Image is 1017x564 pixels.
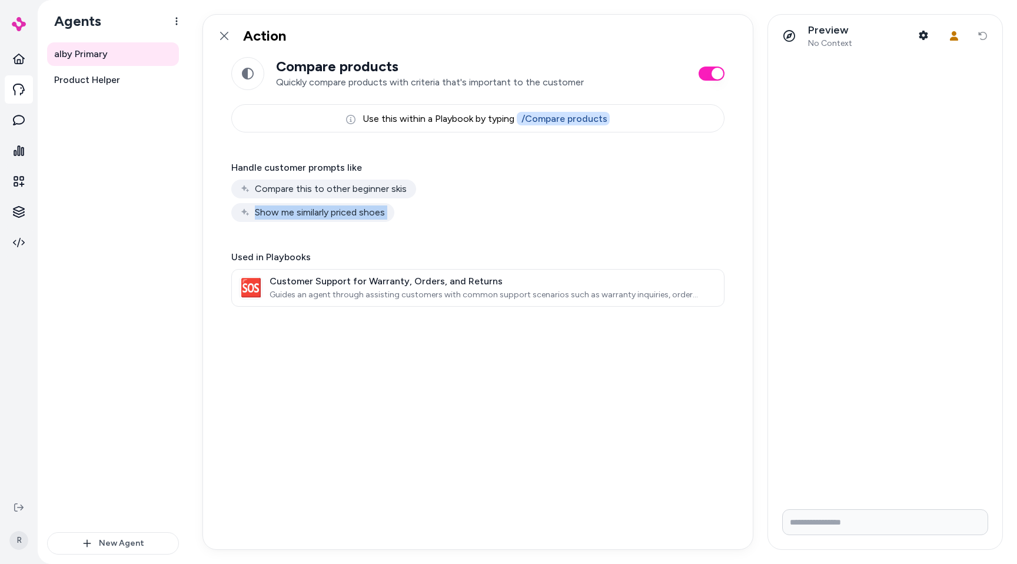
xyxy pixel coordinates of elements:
[231,203,394,222] div: Show me similarly priced shoes
[243,26,286,45] h1: Action
[54,47,108,61] span: alby Primary
[270,290,705,300] p: Guides an agent through assisting customers with common support scenarios such as warranty inquir...
[231,269,724,307] a: 🆘Customer Support for Warranty, Orders, and ReturnsGuides an agent through assisting customers wi...
[47,532,179,555] button: New Agent
[808,24,852,37] p: Preview
[231,180,416,198] div: Compare this to other beginner skis
[808,38,852,49] span: No Context
[231,161,724,175] p: Handle customer prompts like
[276,58,687,75] h2: Compare products
[7,522,31,559] button: R
[231,250,724,264] p: Used in Playbooks
[517,112,610,125] span: / Compare products
[231,104,724,132] div: Use this within a Playbook by typing
[270,276,705,287] h3: Customer Support for Warranty, Orders, and Returns
[276,75,687,89] p: Quickly compare products with criteria that's important to the customer
[9,531,28,550] span: R
[47,68,179,92] a: Product Helper
[45,12,101,30] h1: Agents
[782,509,988,535] input: Write your prompt here
[12,17,26,31] img: alby Logo
[54,73,120,87] span: Product Helper
[47,42,179,66] a: alby Primary
[239,276,262,300] div: 🆘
